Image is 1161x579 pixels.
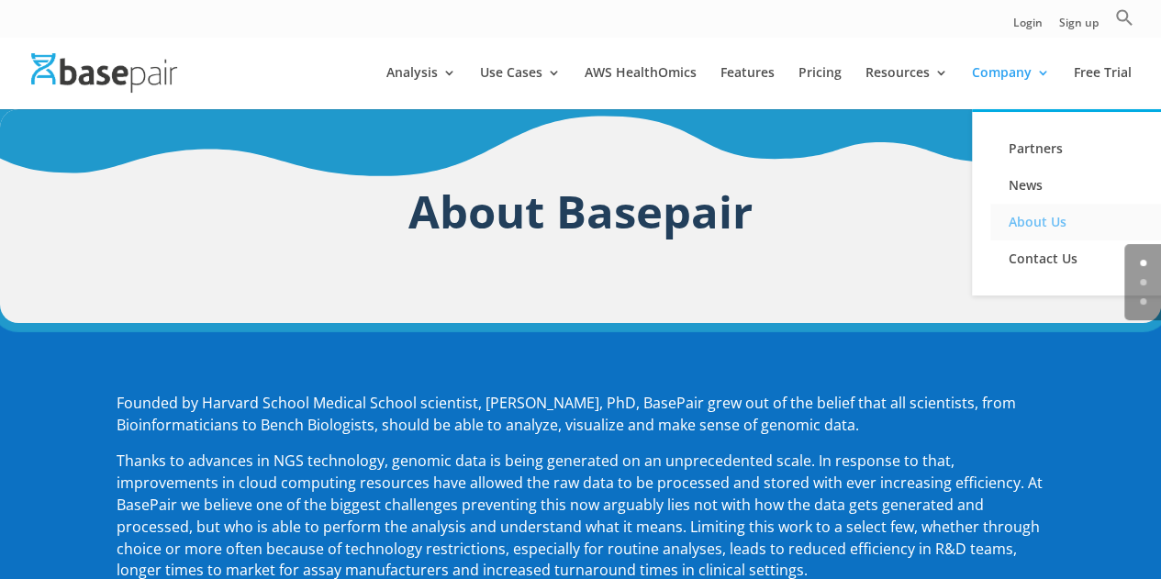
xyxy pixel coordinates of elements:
[585,66,697,109] a: AWS HealthOmics
[798,66,842,109] a: Pricing
[117,179,1045,253] h1: About Basepair
[972,66,1050,109] a: Company
[1059,17,1099,37] a: Sign up
[386,66,456,109] a: Analysis
[1140,260,1146,266] a: 0
[720,66,775,109] a: Features
[117,393,1045,451] p: Founded by Harvard School Medical School scientist, [PERSON_NAME], PhD, BasePair grew out of the ...
[1115,8,1133,27] svg: Search
[1115,8,1133,37] a: Search Icon Link
[31,53,177,93] img: Basepair
[1140,279,1146,285] a: 1
[865,66,948,109] a: Resources
[480,66,561,109] a: Use Cases
[1069,487,1139,557] iframe: Drift Widget Chat Controller
[1013,17,1043,37] a: Login
[1074,66,1132,109] a: Free Trial
[1140,298,1146,305] a: 2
